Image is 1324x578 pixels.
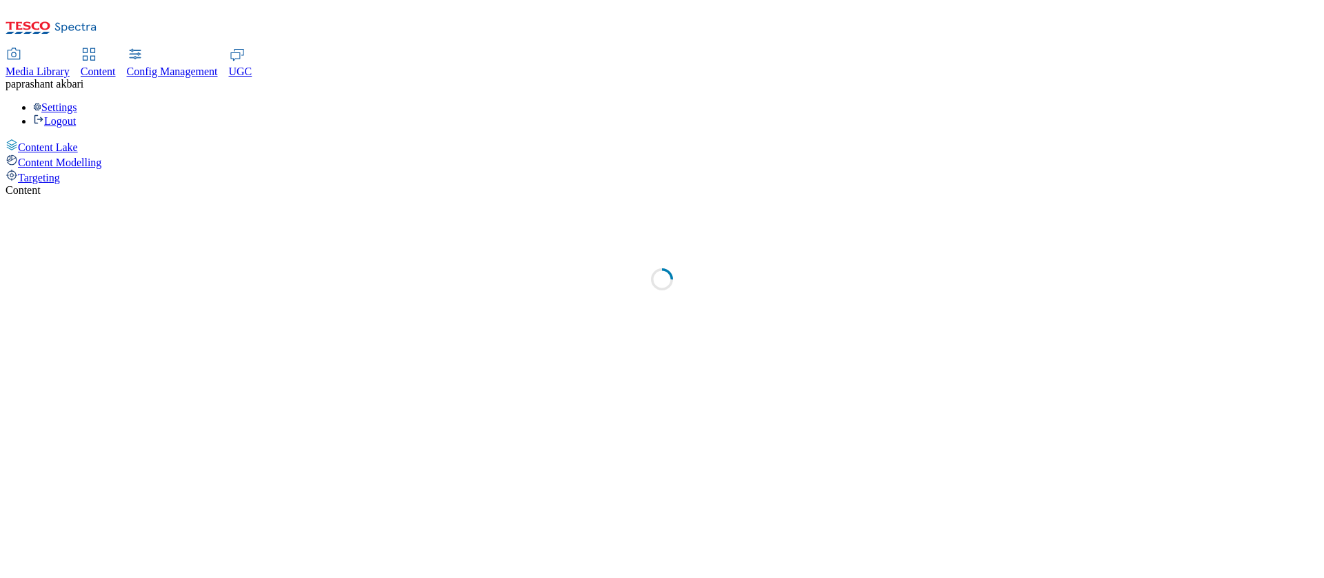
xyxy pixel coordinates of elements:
[33,101,77,113] a: Settings
[6,139,1318,154] a: Content Lake
[229,49,252,78] a: UGC
[6,169,1318,184] a: Targeting
[127,49,218,78] a: Config Management
[18,141,78,153] span: Content Lake
[229,66,252,77] span: UGC
[18,157,101,168] span: Content Modelling
[6,78,16,90] span: pa
[33,115,76,127] a: Logout
[6,49,70,78] a: Media Library
[6,154,1318,169] a: Content Modelling
[18,172,60,183] span: Targeting
[81,49,116,78] a: Content
[6,184,1318,197] div: Content
[16,78,83,90] span: prashant akbari
[127,66,218,77] span: Config Management
[6,66,70,77] span: Media Library
[81,66,116,77] span: Content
